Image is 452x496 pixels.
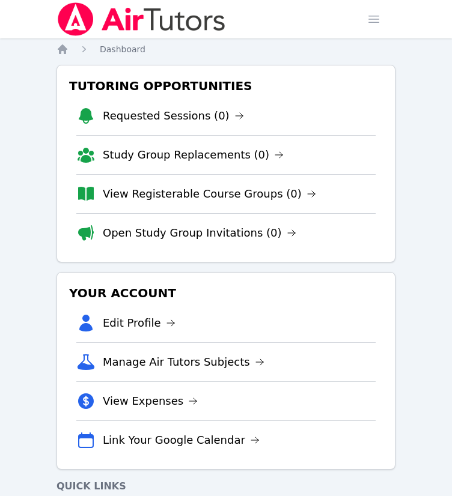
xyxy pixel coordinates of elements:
a: Open Study Group Invitations (0) [103,225,296,241]
a: Dashboard [100,43,145,55]
a: View Expenses [103,393,198,410]
a: Manage Air Tutors Subjects [103,354,264,370]
a: Link Your Google Calendar [103,432,260,449]
a: Study Group Replacements (0) [103,147,284,163]
a: Edit Profile [103,315,176,331]
span: Dashboard [100,44,145,54]
h3: Your Account [67,282,385,304]
nav: Breadcrumb [56,43,395,55]
a: Requested Sessions (0) [103,107,244,124]
a: View Registerable Course Groups (0) [103,186,316,202]
h4: Quick Links [56,479,395,494]
h3: Tutoring Opportunities [67,75,385,97]
img: Air Tutors [56,2,227,36]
